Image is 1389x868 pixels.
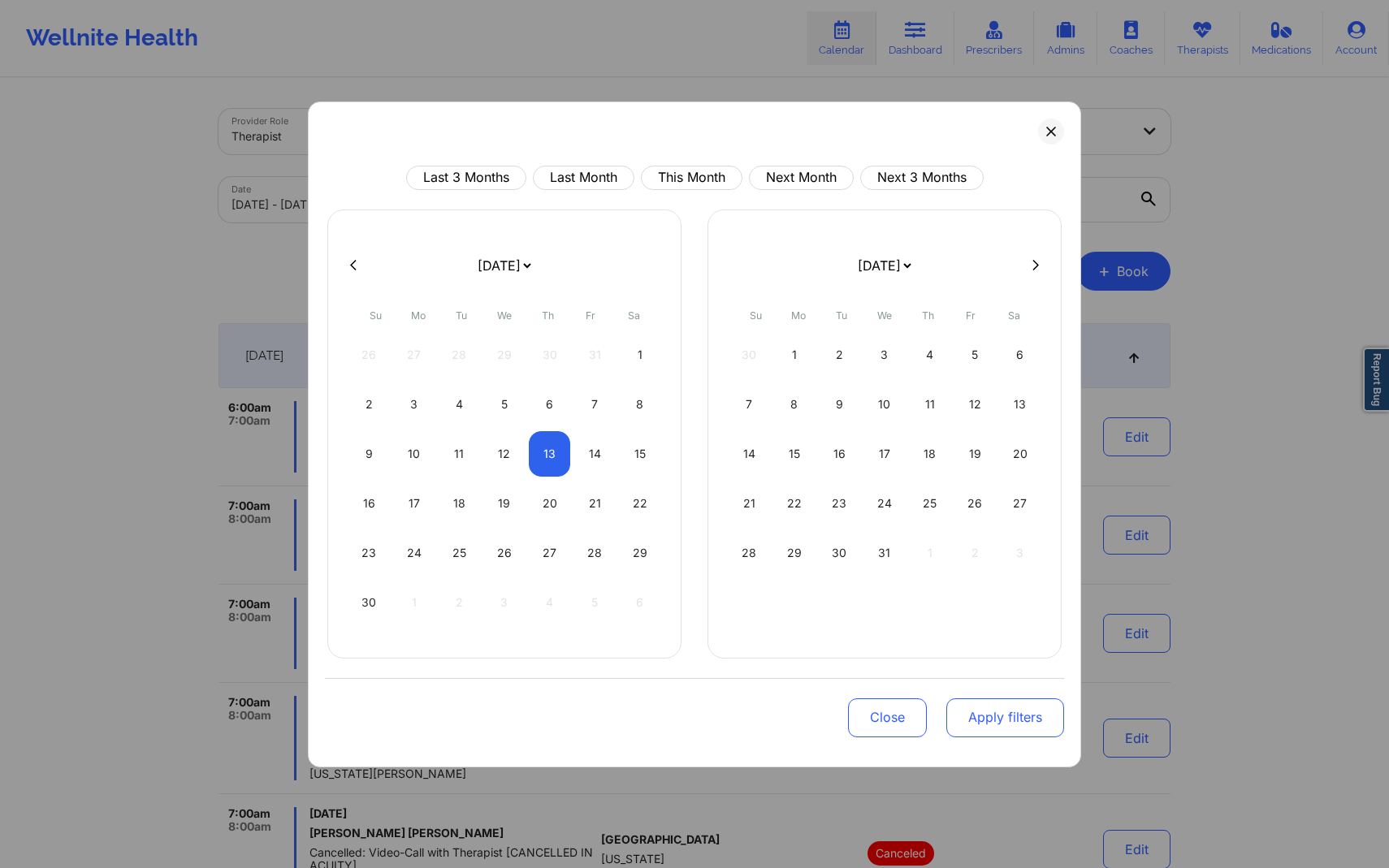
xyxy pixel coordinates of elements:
[411,309,426,322] abbr: Monday
[484,431,526,477] div: Wed Nov 12 2025
[484,530,526,576] div: Wed Nov 26 2025
[774,332,816,378] div: Mon Dec 01 2025
[729,431,770,477] div: Sun Dec 14 2025
[819,431,860,477] div: Tue Dec 16 2025
[999,481,1041,526] div: Sat Dec 27 2025
[348,530,390,576] div: Sun Nov 23 2025
[954,382,996,427] div: Fri Dec 12 2025
[819,332,860,378] div: Tue Dec 02 2025
[729,481,770,526] div: Sun Dec 21 2025
[628,309,640,322] abbr: Saturday
[909,481,950,526] div: Thu Dec 25 2025
[394,431,435,477] div: Mon Nov 10 2025
[848,698,927,737] button: Close
[394,481,435,526] div: Mon Nov 17 2025
[439,530,480,576] div: Tue Nov 25 2025
[619,481,660,526] div: Sat Nov 22 2025
[574,481,616,526] div: Fri Nov 21 2025
[954,431,996,477] div: Fri Dec 19 2025
[619,530,660,576] div: Sat Nov 29 2025
[864,382,906,427] div: Wed Dec 10 2025
[774,382,816,427] div: Mon Dec 08 2025
[394,530,435,576] div: Mon Nov 24 2025
[542,309,554,322] abbr: Thursday
[529,431,570,477] div: Thu Nov 13 2025
[619,431,660,477] div: Sat Nov 15 2025
[819,530,860,576] div: Tue Dec 30 2025
[641,166,742,190] button: This Month
[574,382,616,427] div: Fri Nov 07 2025
[791,309,806,322] abbr: Monday
[529,481,570,526] div: Thu Nov 20 2025
[999,332,1041,378] div: Sat Dec 06 2025
[439,431,480,477] div: Tue Nov 11 2025
[750,309,762,322] abbr: Sunday
[999,382,1041,427] div: Sat Dec 13 2025
[619,332,660,378] div: Sat Nov 01 2025
[456,309,467,322] abbr: Tuesday
[406,166,526,190] button: Last 3 Months
[729,382,770,427] div: Sun Dec 07 2025
[574,431,616,477] div: Fri Nov 14 2025
[774,431,816,477] div: Mon Dec 15 2025
[864,530,906,576] div: Wed Dec 31 2025
[946,698,1064,737] button: Apply filters
[909,382,950,427] div: Thu Dec 11 2025
[864,481,906,526] div: Wed Dec 24 2025
[497,309,512,322] abbr: Wednesday
[922,309,934,322] abbr: Thursday
[619,382,660,427] div: Sat Nov 08 2025
[877,309,892,322] abbr: Wednesday
[774,481,816,526] div: Mon Dec 22 2025
[954,332,996,378] div: Fri Dec 05 2025
[774,530,816,576] div: Mon Dec 29 2025
[819,481,860,526] div: Tue Dec 23 2025
[836,309,847,322] abbr: Tuesday
[864,431,906,477] div: Wed Dec 17 2025
[348,431,390,477] div: Sun Nov 09 2025
[999,431,1041,477] div: Sat Dec 20 2025
[586,309,595,322] abbr: Friday
[749,166,854,190] button: Next Month
[348,481,390,526] div: Sun Nov 16 2025
[1008,309,1020,322] abbr: Saturday
[370,309,382,322] abbr: Sunday
[966,309,976,322] abbr: Friday
[574,530,616,576] div: Fri Nov 28 2025
[439,382,480,427] div: Tue Nov 04 2025
[484,382,526,427] div: Wed Nov 05 2025
[954,481,996,526] div: Fri Dec 26 2025
[529,382,570,427] div: Thu Nov 06 2025
[864,332,906,378] div: Wed Dec 03 2025
[860,166,984,190] button: Next 3 Months
[533,166,634,190] button: Last Month
[439,481,480,526] div: Tue Nov 18 2025
[348,580,390,625] div: Sun Nov 30 2025
[909,431,950,477] div: Thu Dec 18 2025
[909,332,950,378] div: Thu Dec 04 2025
[394,382,435,427] div: Mon Nov 03 2025
[484,481,526,526] div: Wed Nov 19 2025
[348,382,390,427] div: Sun Nov 02 2025
[819,382,860,427] div: Tue Dec 09 2025
[529,530,570,576] div: Thu Nov 27 2025
[729,530,770,576] div: Sun Dec 28 2025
